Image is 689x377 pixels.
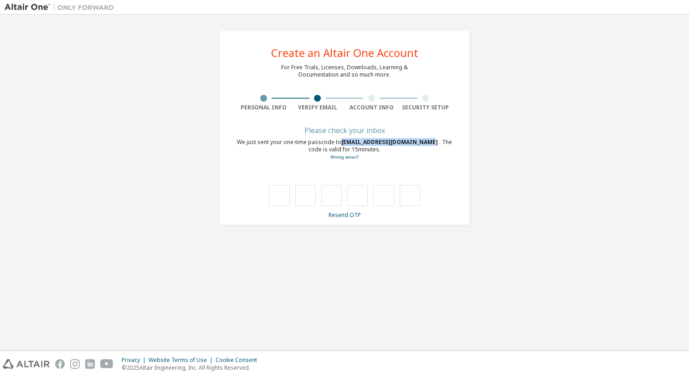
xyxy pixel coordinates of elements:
div: We just sent your one-time passcode to . The code is valid for 15 minutes. [237,139,452,161]
div: Verify Email [291,104,345,111]
img: youtube.svg [100,359,113,369]
p: © 2025 Altair Engineering, Inc. All Rights Reserved. [122,364,262,372]
div: Please check your inbox [237,128,452,133]
div: Security Setup [399,104,453,111]
img: linkedin.svg [85,359,95,369]
div: Personal Info [237,104,291,111]
img: Altair One [5,3,118,12]
span: [EMAIL_ADDRESS][DOMAIN_NAME] [341,138,439,146]
a: Resend OTP [329,211,361,219]
img: facebook.svg [55,359,65,369]
div: Create an Altair One Account [271,47,418,58]
div: Account Info [344,104,399,111]
div: Privacy [122,356,149,364]
img: instagram.svg [70,359,80,369]
div: Cookie Consent [216,356,262,364]
div: Website Terms of Use [149,356,216,364]
a: Go back to the registration form [330,154,359,160]
img: altair_logo.svg [3,359,50,369]
div: For Free Trials, Licenses, Downloads, Learning & Documentation and so much more. [281,64,408,78]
